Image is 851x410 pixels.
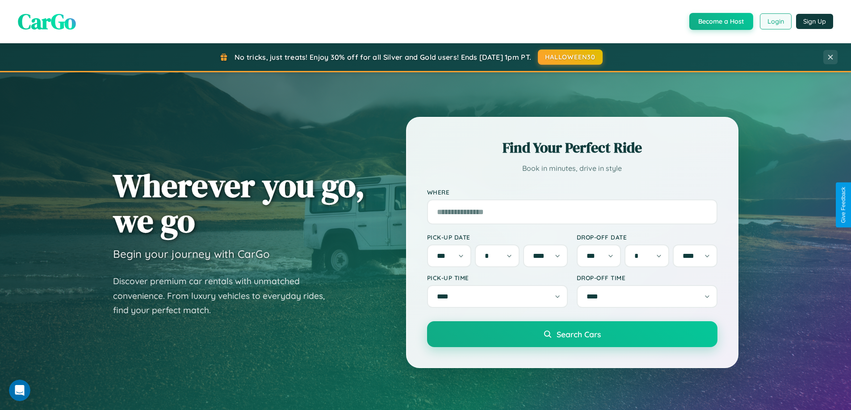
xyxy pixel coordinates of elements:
[9,380,30,401] iframe: Intercom live chat
[689,13,753,30] button: Become a Host
[760,13,792,29] button: Login
[427,138,717,157] h2: Find Your Perfect Ride
[235,53,531,62] span: No tricks, just treats! Enjoy 30% off for all Silver and Gold users! Ends [DATE] 1pm PT.
[427,233,568,241] label: Pick-up Date
[577,274,717,282] label: Drop-off Time
[840,187,847,223] div: Give Feedback
[796,14,833,29] button: Sign Up
[427,162,717,175] p: Book in minutes, drive in style
[427,321,717,347] button: Search Cars
[18,7,76,36] span: CarGo
[577,233,717,241] label: Drop-off Date
[427,274,568,282] label: Pick-up Time
[538,50,603,65] button: HALLOWEEN30
[113,168,365,238] h1: Wherever you go, we go
[113,247,270,261] h3: Begin your journey with CarGo
[427,188,717,196] label: Where
[113,274,336,318] p: Discover premium car rentals with unmatched convenience. From luxury vehicles to everyday rides, ...
[557,329,601,339] span: Search Cars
